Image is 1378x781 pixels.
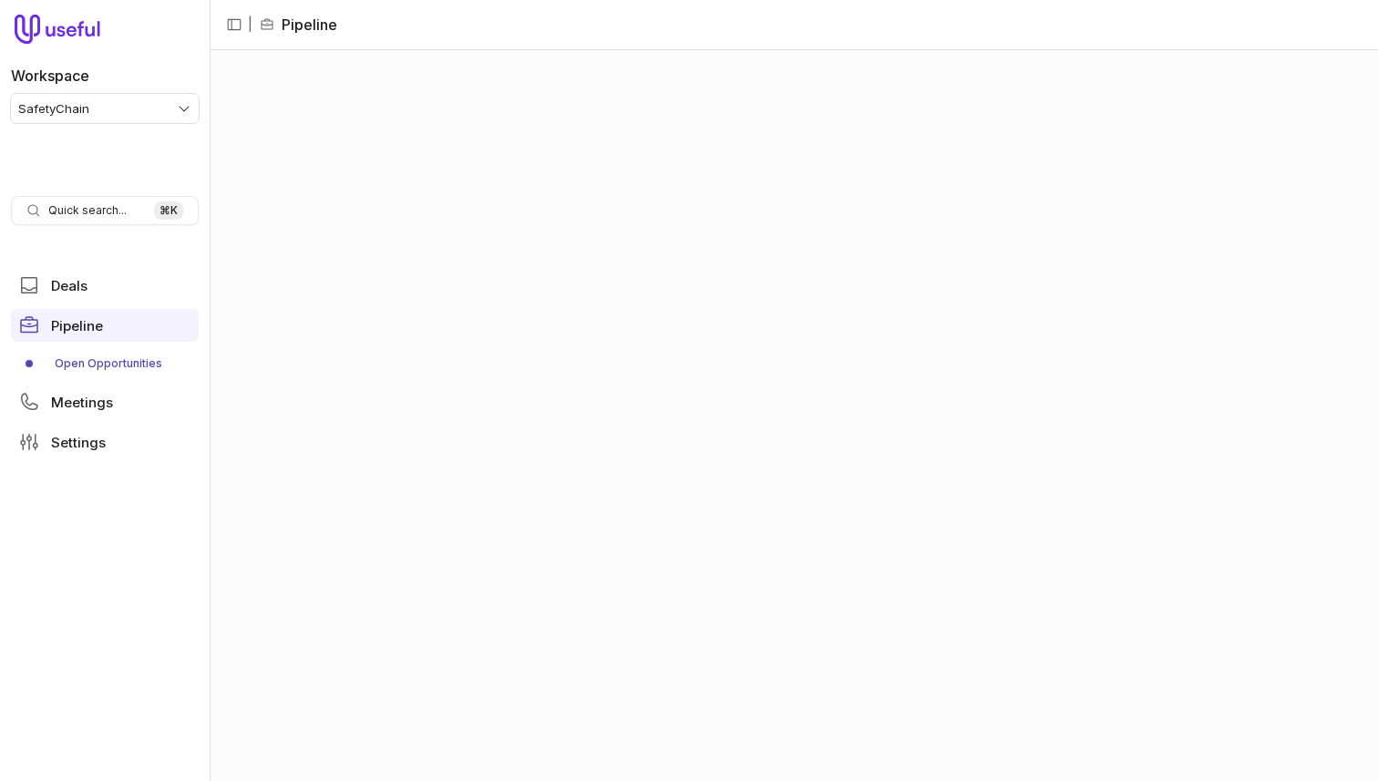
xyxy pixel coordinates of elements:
[11,349,199,378] a: Open Opportunities
[48,203,127,218] span: Quick search...
[11,65,89,87] label: Workspace
[51,396,113,409] span: Meetings
[11,385,199,418] a: Meetings
[51,279,87,293] span: Deals
[248,14,252,36] span: |
[11,309,199,342] a: Pipeline
[260,14,337,36] li: Pipeline
[154,201,183,220] kbd: ⌘ K
[221,11,248,38] button: Collapse sidebar
[51,319,103,333] span: Pipeline
[51,436,106,449] span: Settings
[11,349,199,378] div: Pipeline submenu
[11,426,199,458] a: Settings
[11,269,199,302] a: Deals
